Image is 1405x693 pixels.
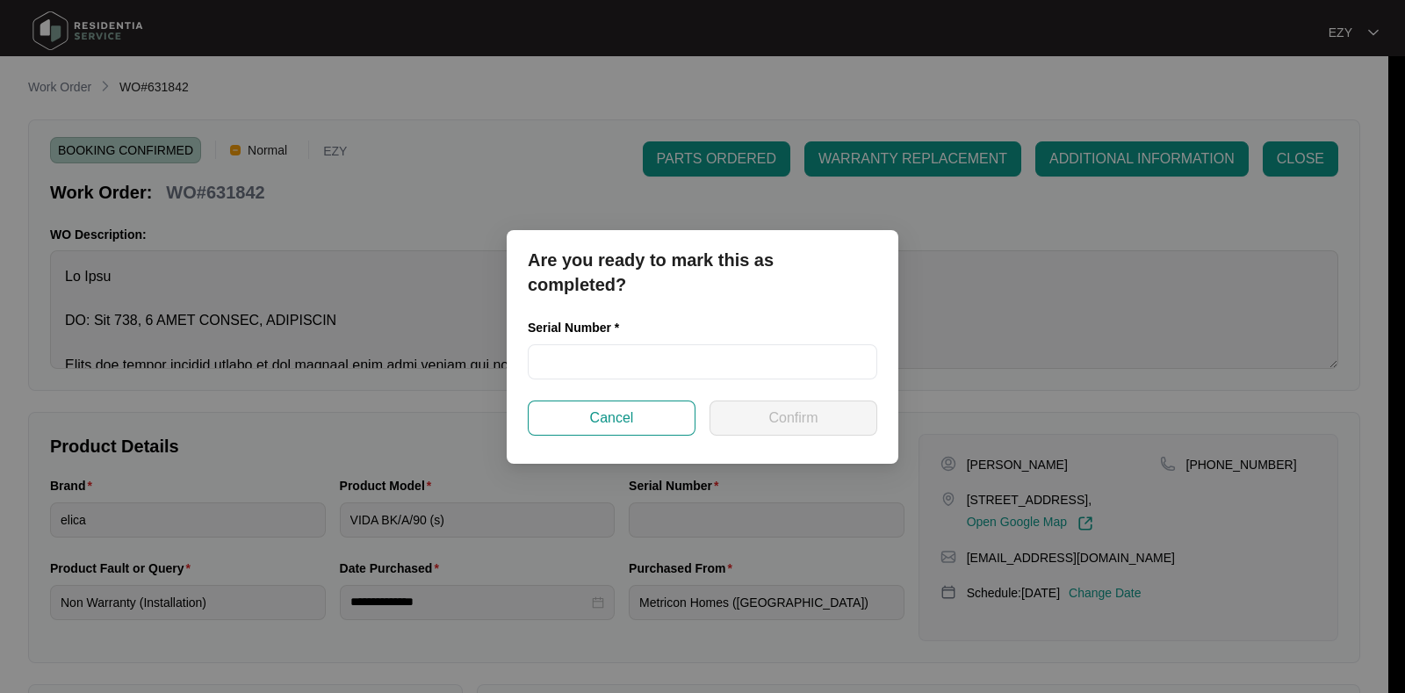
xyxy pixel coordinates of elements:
[528,272,877,297] p: completed?
[528,248,877,272] p: Are you ready to mark this as
[590,408,634,429] span: Cancel
[528,401,695,436] button: Cancel
[528,319,632,336] label: Serial Number *
[710,401,877,436] button: Confirm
